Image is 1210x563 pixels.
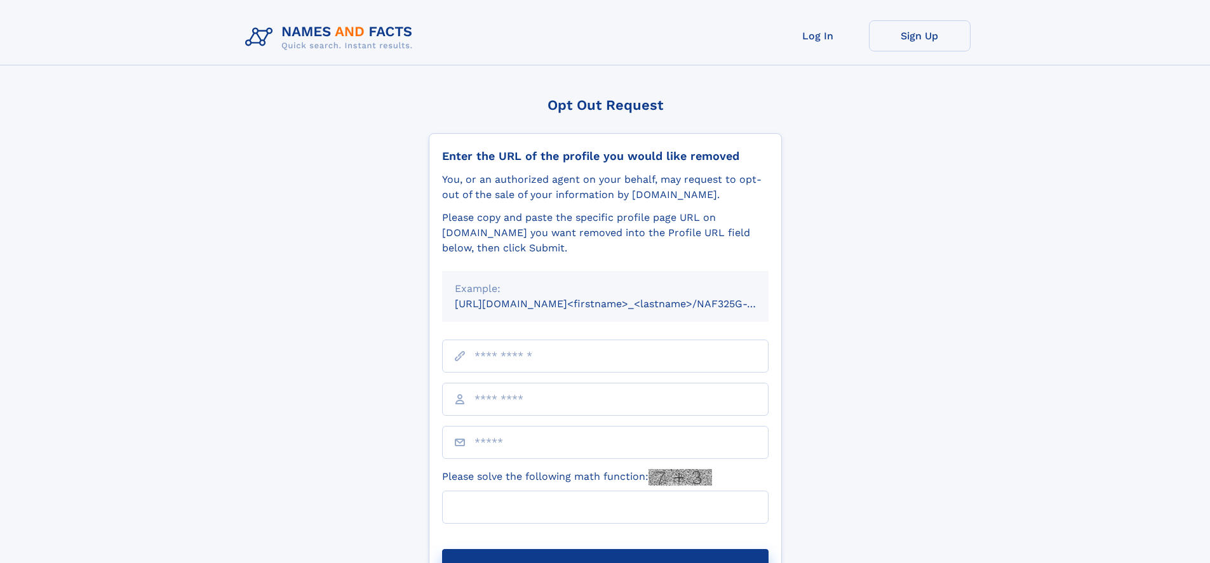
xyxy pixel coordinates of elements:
[240,20,423,55] img: Logo Names and Facts
[767,20,869,51] a: Log In
[455,281,756,296] div: Example:
[429,97,782,113] div: Opt Out Request
[442,210,769,256] div: Please copy and paste the specific profile page URL on [DOMAIN_NAME] you want removed into the Pr...
[869,20,971,51] a: Sign Up
[455,298,793,310] small: [URL][DOMAIN_NAME]<firstname>_<lastname>/NAF325G-xxxxxxxx
[442,149,769,163] div: Enter the URL of the profile you would like removed
[442,469,712,486] label: Please solve the following math function:
[442,172,769,202] div: You, or an authorized agent on your behalf, may request to opt-out of the sale of your informatio...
